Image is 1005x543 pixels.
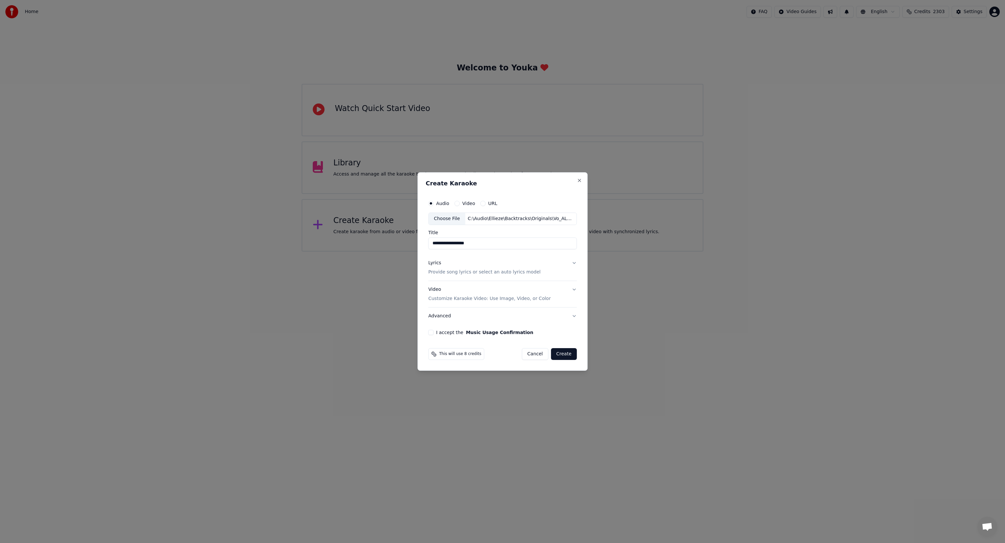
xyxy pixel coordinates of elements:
[428,269,540,275] p: Provide song lyrics or select an auto lyrics model
[436,201,449,206] label: Audio
[428,230,577,235] label: Title
[466,330,533,335] button: I accept the
[465,215,576,222] div: C:\Audio\Ellieze\Backtracks\Originals\Vo_ALL_Veel te mooi.mp3
[428,260,441,266] div: Lyrics
[436,330,533,335] label: I accept the
[426,180,579,186] h2: Create Karaoke
[428,254,577,281] button: LyricsProvide song lyrics or select an auto lyrics model
[429,213,465,225] div: Choose File
[439,351,481,357] span: This will use 8 credits
[428,308,577,325] button: Advanced
[428,286,551,302] div: Video
[428,295,551,302] p: Customize Karaoke Video: Use Image, Video, or Color
[551,348,577,360] button: Create
[428,281,577,307] button: VideoCustomize Karaoke Video: Use Image, Video, or Color
[462,201,475,206] label: Video
[522,348,548,360] button: Cancel
[488,201,497,206] label: URL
